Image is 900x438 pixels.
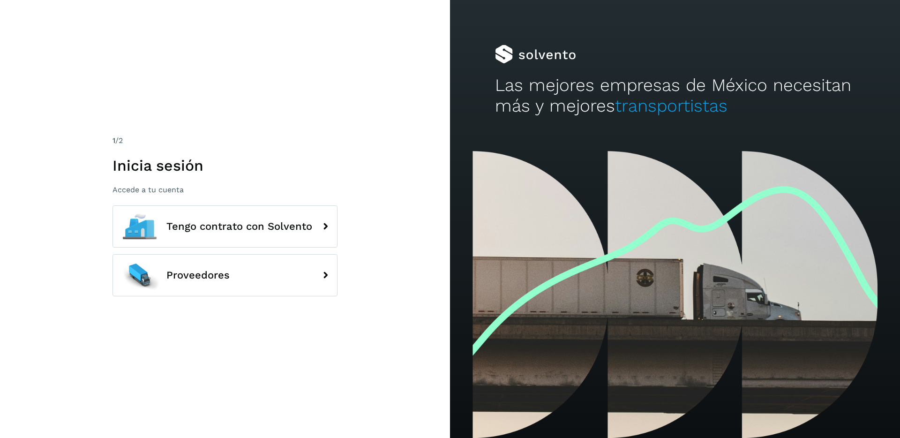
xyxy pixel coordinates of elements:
[112,157,337,174] h1: Inicia sesión
[112,254,337,296] button: Proveedores
[166,270,230,281] span: Proveedores
[112,185,337,194] p: Accede a tu cuenta
[166,221,312,232] span: Tengo contrato con Solvento
[112,205,337,248] button: Tengo contrato con Solvento
[615,96,727,116] span: transportistas
[495,75,855,117] h2: Las mejores empresas de México necesitan más y mejores
[112,135,337,146] div: /2
[112,136,115,145] span: 1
